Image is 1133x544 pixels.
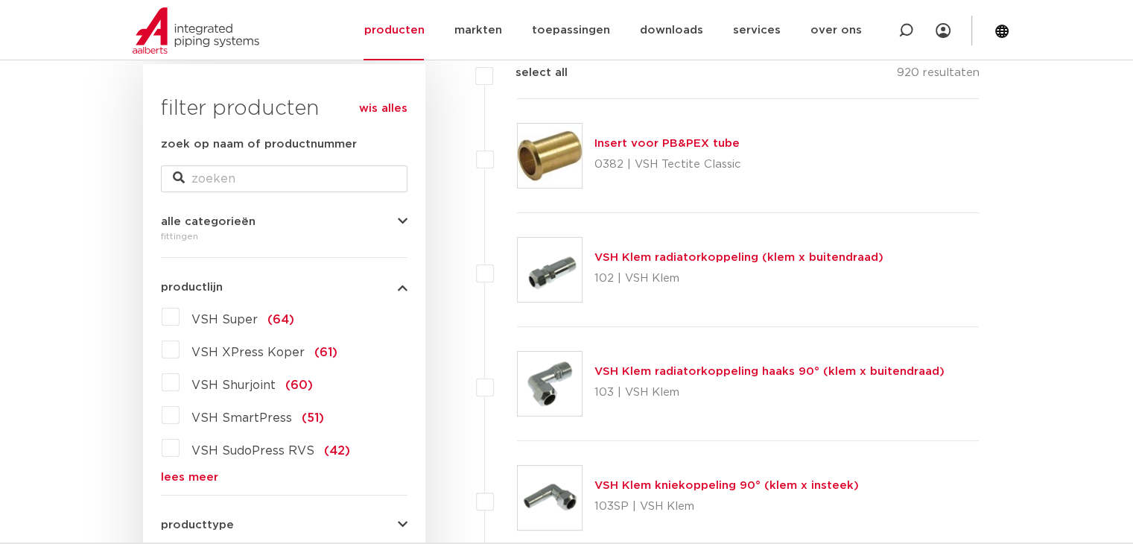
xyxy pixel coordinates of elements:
[161,519,234,531] span: producttype
[594,267,883,291] p: 102 | VSH Klem
[359,100,407,118] a: wis alles
[161,136,357,154] label: zoek op naam of productnummer
[161,227,407,245] div: fittingen
[493,64,568,82] label: select all
[594,153,741,177] p: 0382 | VSH Tectite Classic
[324,445,350,457] span: (42)
[302,412,324,424] span: (51)
[191,347,305,358] span: VSH XPress Koper
[161,472,407,483] a: lees meer
[594,381,945,405] p: 103 | VSH Klem
[191,445,314,457] span: VSH SudoPress RVS
[267,314,294,326] span: (64)
[518,124,582,188] img: Thumbnail for Insert voor PB&PEX tube
[314,347,337,358] span: (61)
[518,238,582,302] img: Thumbnail for VSH Klem radiatorkoppeling (klem x buitendraad)
[594,480,859,491] a: VSH Klem kniekoppeling 90° (klem x insteek)
[518,352,582,416] img: Thumbnail for VSH Klem radiatorkoppeling haaks 90° (klem x buitendraad)
[161,165,407,192] input: zoeken
[161,282,223,293] span: productlijn
[594,252,883,263] a: VSH Klem radiatorkoppeling (klem x buitendraad)
[161,94,407,124] h3: filter producten
[285,379,313,391] span: (60)
[191,379,276,391] span: VSH Shurjoint
[161,216,407,227] button: alle categorieën
[594,366,945,377] a: VSH Klem radiatorkoppeling haaks 90° (klem x buitendraad)
[161,282,407,293] button: productlijn
[594,495,859,519] p: 103SP | VSH Klem
[518,466,582,530] img: Thumbnail for VSH Klem kniekoppeling 90° (klem x insteek)
[896,64,979,87] p: 920 resultaten
[594,138,740,149] a: Insert voor PB&PEX tube
[161,519,407,531] button: producttype
[161,216,256,227] span: alle categorieën
[191,412,292,424] span: VSH SmartPress
[191,314,258,326] span: VSH Super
